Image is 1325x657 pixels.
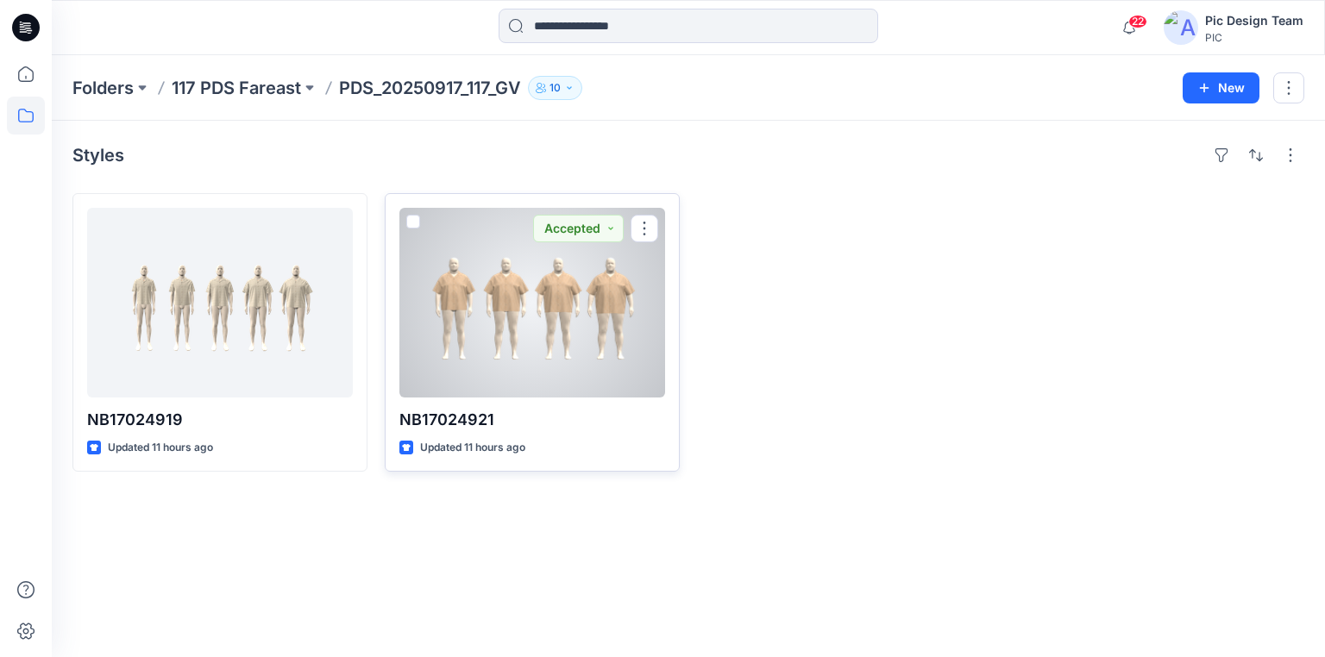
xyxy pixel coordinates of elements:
[339,76,521,100] p: PDS_20250917_117_GV
[1183,72,1259,103] button: New
[1164,10,1198,45] img: avatar
[87,208,353,397] a: NB17024919
[72,76,134,100] a: Folders
[1205,10,1303,31] div: Pic Design Team
[1205,31,1303,44] div: PIC
[399,208,665,397] a: NB17024921
[1128,15,1147,28] span: 22
[87,408,353,432] p: NB17024919
[172,76,301,100] a: 117 PDS Fareast
[420,439,525,457] p: Updated 11 hours ago
[549,78,561,97] p: 10
[108,439,213,457] p: Updated 11 hours ago
[72,145,124,166] h4: Styles
[399,408,665,432] p: NB17024921
[528,76,582,100] button: 10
